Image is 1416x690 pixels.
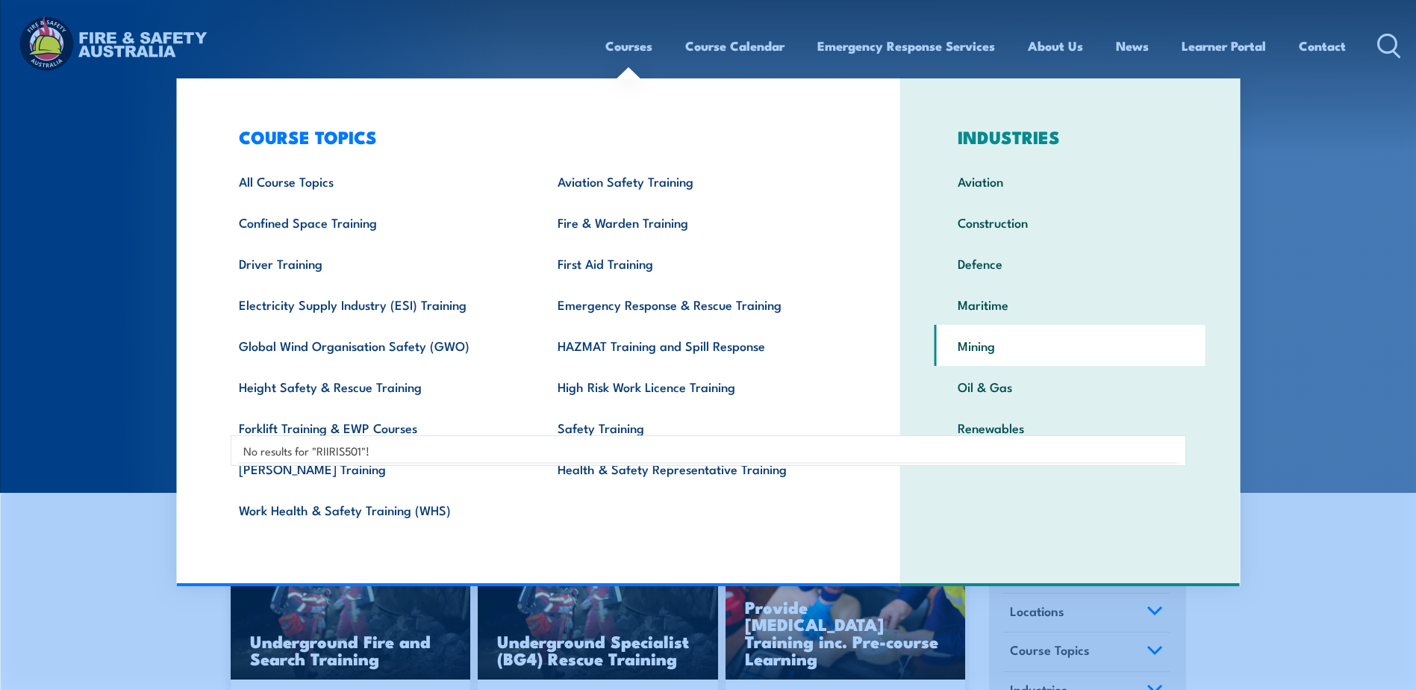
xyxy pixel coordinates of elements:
a: Electricity Supply Industry (ESI) Training [216,284,534,325]
a: Fire & Warden Training [534,202,853,243]
a: All Course Topics [216,161,534,202]
span: No results for "RIIRIS501"! [243,444,369,458]
a: Height Safety & Rescue Training [216,366,534,407]
a: Driver Training [216,243,534,284]
a: News [1116,26,1149,66]
a: Courses [605,26,652,66]
a: High Risk Work Licence Training [534,366,853,407]
h3: COURSE TOPICS [216,126,853,147]
span: Course Topics [1010,640,1090,660]
a: Safety Training [534,407,853,448]
a: Global Wind Organisation Safety (GWO) [216,325,534,366]
a: Emergency Response & Rescue Training [534,284,853,325]
a: Work Health & Safety Training (WHS) [216,489,534,530]
a: Construction [935,202,1206,243]
h3: INDUSTRIES [935,126,1206,147]
a: Locations [1003,594,1170,632]
a: Contact [1299,26,1346,66]
h3: Underground Fire and Search Training [250,632,452,667]
a: Defence [935,243,1206,284]
a: Course Calendar [685,26,785,66]
a: Oil & Gas [935,366,1206,407]
a: Confined Space Training [216,202,534,243]
a: Maritime [935,284,1206,325]
a: Emergency Response Services [817,26,995,66]
a: Forklift Training & EWP Courses [216,407,534,448]
a: First Aid Training [534,243,853,284]
a: Aviation [935,161,1206,202]
a: Underground Fire and Search Training [231,546,471,680]
img: Underground mine rescue [231,546,471,680]
a: Aviation Safety Training [534,161,853,202]
a: Course Topics [1003,632,1170,671]
a: Learner Portal [1182,26,1266,66]
img: Underground mine rescue [478,546,718,680]
a: Mining [935,325,1206,366]
a: Underground Specialist (BG4) Rescue Training [478,546,718,680]
a: Renewables [935,407,1206,448]
span: Locations [1010,601,1064,621]
h3: Provide [MEDICAL_DATA] Training inc. Pre-course Learning [745,598,946,667]
h3: Underground Specialist (BG4) Rescue Training [497,632,699,667]
img: Low Voltage Rescue and Provide CPR [726,546,966,680]
a: HAZMAT Training and Spill Response [534,325,853,366]
a: Health & Safety Representative Training [534,448,853,489]
a: [PERSON_NAME] Training [216,448,534,489]
a: About Us [1028,26,1083,66]
a: Provide [MEDICAL_DATA] Training inc. Pre-course Learning [726,546,966,680]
